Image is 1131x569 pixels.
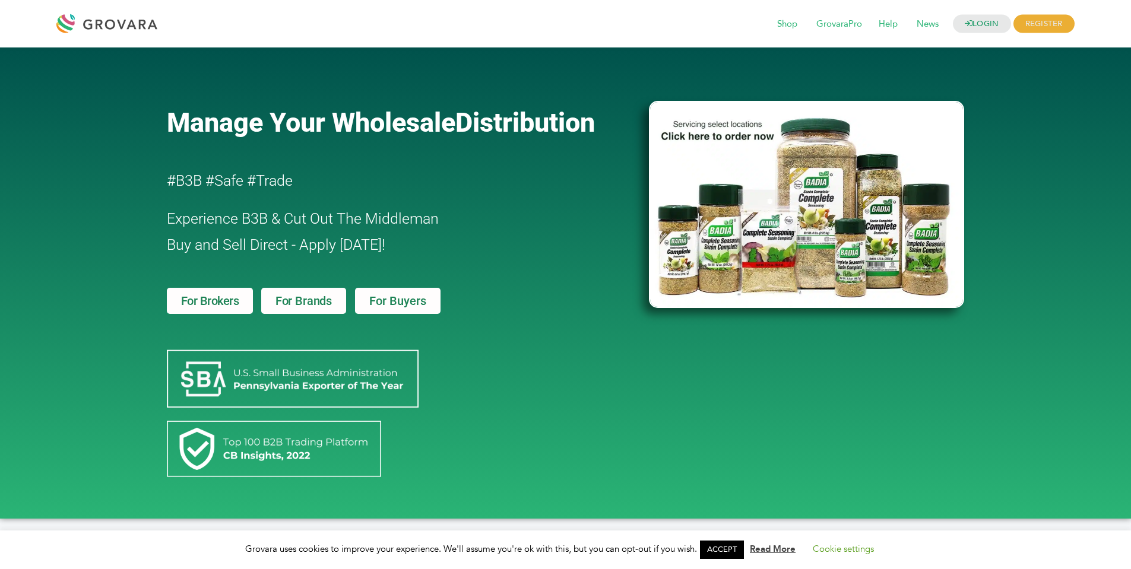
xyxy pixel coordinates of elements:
[355,288,441,314] a: For Buyers
[870,13,906,36] span: Help
[700,541,744,559] a: ACCEPT
[167,210,439,227] span: Experience B3B & Cut Out The Middleman
[167,288,254,314] a: For Brokers
[908,13,947,36] span: News
[181,295,239,307] span: For Brokers
[769,18,806,31] a: Shop
[1013,15,1075,33] span: REGISTER
[870,18,906,31] a: Help
[261,288,346,314] a: For Brands
[769,13,806,36] span: Shop
[167,107,630,138] a: Manage Your WholesaleDistribution
[908,18,947,31] a: News
[455,107,595,138] span: Distribution
[813,543,874,555] a: Cookie settings
[245,543,886,555] span: Grovara uses cookies to improve your experience. We'll assume you're ok with this, but you can op...
[369,295,426,307] span: For Buyers
[275,295,332,307] span: For Brands
[167,236,385,253] span: Buy and Sell Direct - Apply [DATE]!
[808,13,870,36] span: GrovaraPro
[808,18,870,31] a: GrovaraPro
[953,15,1011,33] a: LOGIN
[167,168,581,194] h2: #B3B #Safe #Trade
[167,107,455,138] span: Manage Your Wholesale
[750,543,796,555] a: Read More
